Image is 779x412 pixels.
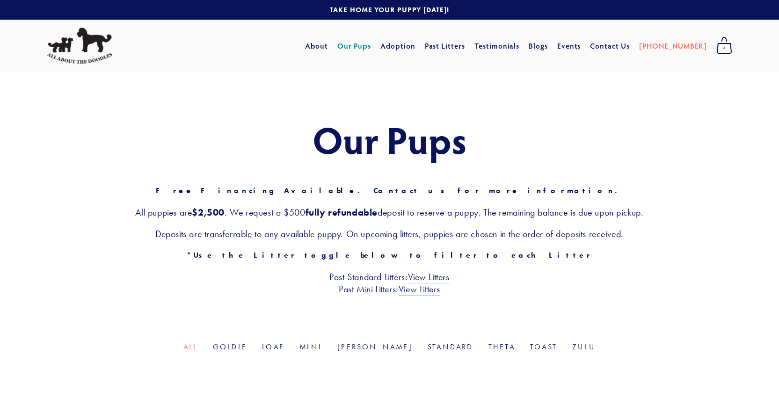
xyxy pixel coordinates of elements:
[337,342,413,351] a: [PERSON_NAME]
[572,342,596,351] a: Zulu
[156,186,623,195] strong: Free Financing Available. Contact us for more information.
[299,342,322,351] a: Mini
[716,42,732,54] span: 0
[712,34,737,58] a: 0 items in cart
[47,206,732,218] h3: All puppies are . We request a $500 deposit to reserve a puppy. The remaining balance is due upon...
[305,37,328,54] a: About
[47,28,112,64] img: All About The Doodles
[529,37,548,54] a: Blogs
[187,251,592,260] strong: *Use the Litter toggle below to filter to each Litter
[183,342,198,351] a: All
[47,228,732,240] h3: Deposits are transferrable to any available puppy. On upcoming litters, puppies are chosen in the...
[488,342,515,351] a: Theta
[47,119,732,160] h1: Our Pups
[474,37,520,54] a: Testimonials
[639,37,707,54] a: [PHONE_NUMBER]
[213,342,247,351] a: Goldie
[337,37,371,54] a: Our Pups
[425,41,466,51] a: Past Litters
[380,37,415,54] a: Adoption
[192,207,225,218] strong: $2,500
[306,207,378,218] strong: fully refundable
[408,271,450,283] a: View Litters
[399,283,440,296] a: View Litters
[530,342,557,351] a: Toast
[428,342,473,351] a: Standard
[47,271,732,295] h3: Past Standard Litters: Past Mini Litters:
[557,37,581,54] a: Events
[590,37,630,54] a: Contact Us
[262,342,284,351] a: Loaf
